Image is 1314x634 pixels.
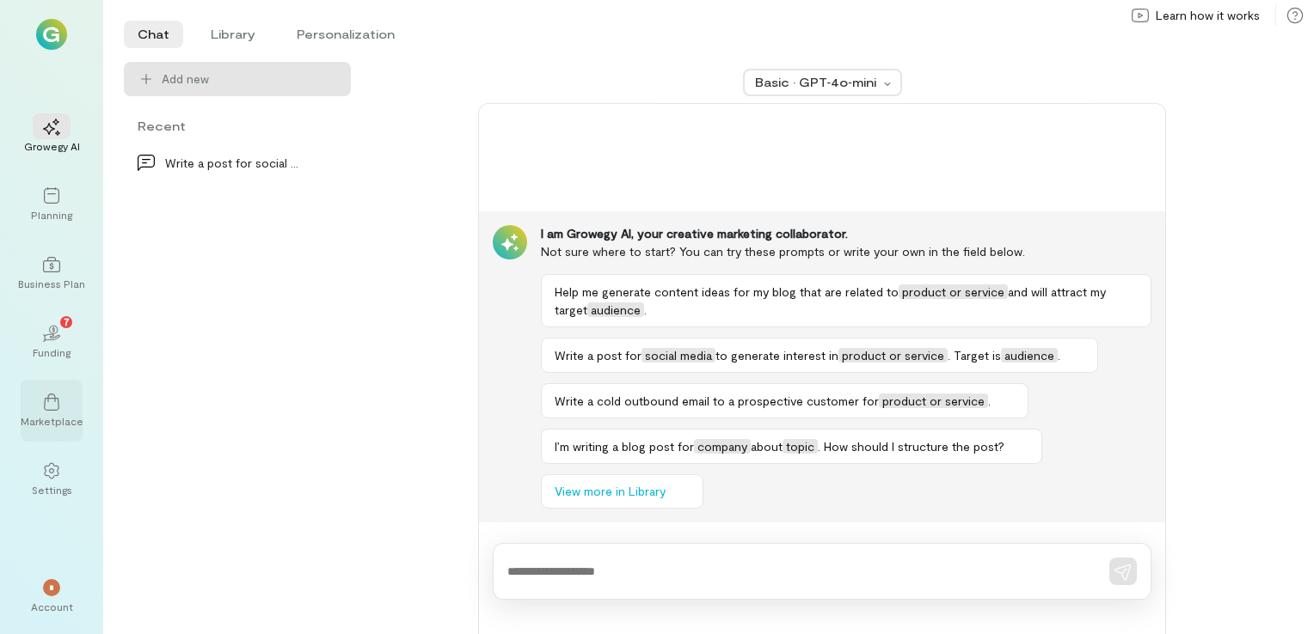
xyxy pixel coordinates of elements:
[541,242,1151,260] div: Not sure where to start? You can try these prompts or write your own in the field below.
[31,208,72,222] div: Planning
[1156,7,1260,24] span: Learn how it works
[32,483,72,497] div: Settings
[555,284,899,299] span: Help me generate content ideas for my blog that are related to
[715,348,838,363] span: to generate interest in
[694,439,751,454] span: company
[64,314,70,329] span: 7
[1001,348,1058,363] span: audience
[555,348,642,363] span: Write a post for
[948,348,1001,363] span: . Target is
[124,117,351,135] div: Recent
[283,21,408,48] li: Personalization
[21,565,83,627] div: *Account
[31,600,73,613] div: Account
[838,348,948,363] span: product or service
[21,311,83,373] a: Funding
[21,414,83,428] div: Marketplace
[541,429,1042,464] button: I’m writing a blog post forcompanyabouttopic. How should I structure the post?
[18,277,85,290] div: Business Plan
[555,393,879,408] span: Write a cold outbound email to a prospective customer for
[541,274,1151,327] button: Help me generate content ideas for my blog that are related toproduct or serviceand will attract ...
[162,70,337,88] span: Add new
[21,448,83,510] a: Settings
[1058,348,1060,363] span: .
[642,348,715,363] span: social media
[879,393,988,408] span: product or service
[755,74,879,91] div: Basic · GPT‑4o‑mini
[587,302,644,317] span: audience
[541,225,1151,242] div: I am Growegy AI, your creative marketing collaborator.
[21,242,83,304] a: Business Plan
[555,439,694,454] span: I’m writing a blog post for
[751,439,783,454] span: about
[541,474,703,509] button: View more in Library
[783,439,818,454] span: topic
[21,105,83,167] a: Growegy AI
[197,21,269,48] li: Library
[33,345,71,359] div: Funding
[21,380,83,442] a: Marketplace
[124,21,183,48] li: Chat
[541,383,1028,418] button: Write a cold outbound email to a prospective customer forproduct or service.
[21,174,83,235] a: Planning
[818,439,1004,454] span: . How should I structure the post?
[541,338,1098,373] button: Write a post forsocial mediato generate interest inproduct or service. Target isaudience.
[899,284,1008,299] span: product or service
[24,139,80,153] div: Growegy AI
[644,302,647,317] span: .
[988,393,991,408] span: .
[165,154,299,172] div: Write a post for social media to generate interes…
[555,483,666,500] span: View more in Library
